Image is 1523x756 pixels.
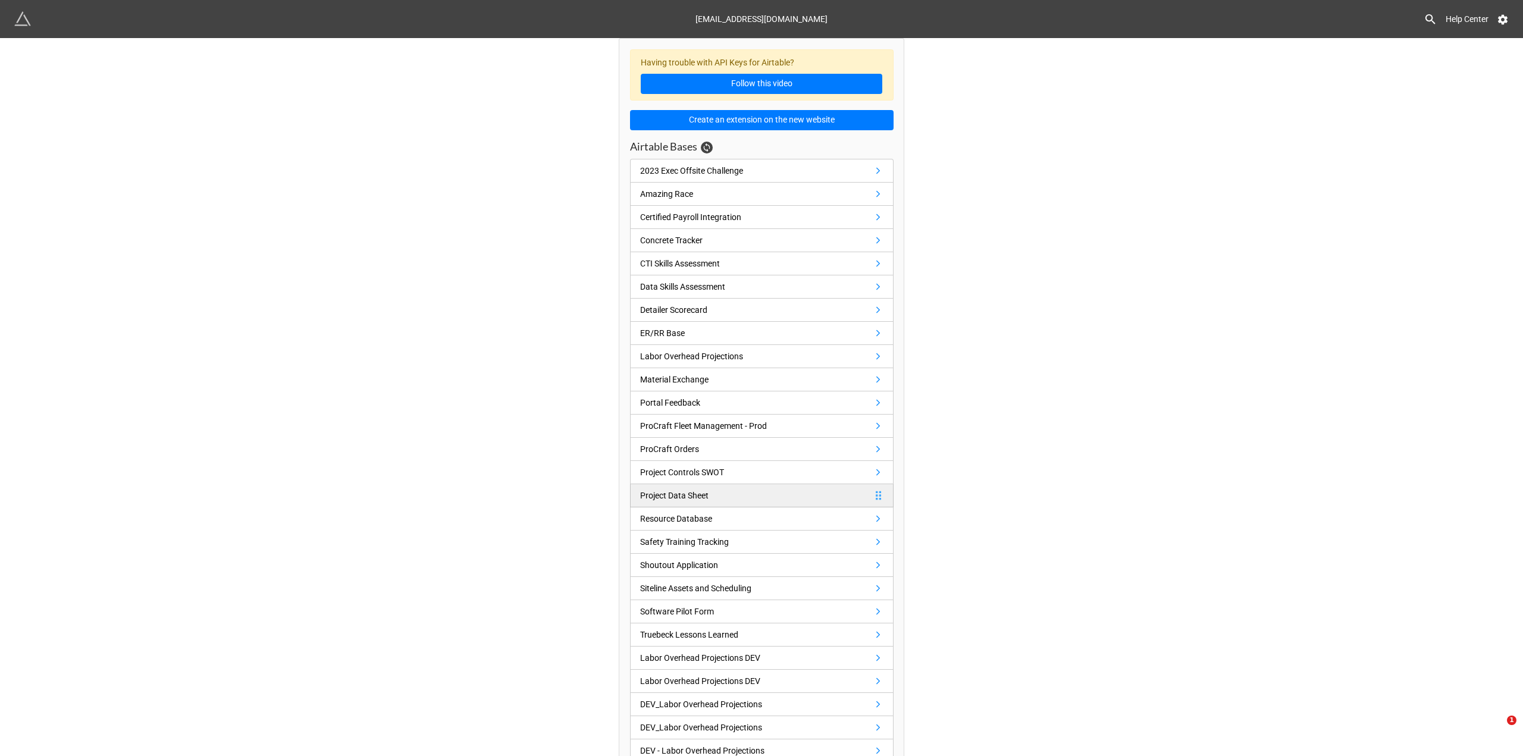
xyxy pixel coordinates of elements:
div: Data Skills Assessment [640,280,725,293]
a: Labor Overhead Projections DEV [630,647,894,670]
a: Software Pilot Form [630,600,894,623]
a: Portal Feedback [630,391,894,415]
div: Having trouble with API Keys for Airtable? [630,49,894,101]
div: CTI Skills Assessment [640,257,720,270]
a: ProCraft Fleet Management - Prod [630,415,894,438]
img: miniextensions-icon.73ae0678.png [14,11,31,27]
button: Create an extension on the new website [630,110,894,130]
div: Project Data Sheet [640,489,709,502]
div: ER/RR Base [640,327,685,340]
a: Amazing Race [630,183,894,206]
a: DEV_Labor Overhead Projections [630,716,894,739]
a: Truebeck Lessons Learned [630,623,894,647]
a: Shoutout Application [630,554,894,577]
div: Detailer Scorecard [640,303,707,316]
div: Software Pilot Form [640,605,714,618]
a: 2023 Exec Offsite Challenge [630,159,894,183]
div: Labor Overhead Projections DEV [640,675,760,688]
a: Labor Overhead Projections [630,345,894,368]
div: Portal Feedback [640,396,700,409]
iframe: Intercom live chat [1483,716,1511,744]
a: Siteline Assets and Scheduling [630,577,894,600]
a: Material Exchange [630,368,894,391]
div: DEV_Labor Overhead Projections [640,698,762,711]
a: Project Controls SWOT [630,461,894,484]
div: Labor Overhead Projections DEV [640,651,760,664]
span: 1 [1507,716,1516,725]
div: Amazing Race [640,187,693,200]
a: ProCraft Orders [630,438,894,461]
div: ProCraft Fleet Management - Prod [640,419,767,432]
a: ER/RR Base [630,322,894,345]
div: Resource Database [640,512,712,525]
div: [EMAIL_ADDRESS][DOMAIN_NAME] [695,8,828,30]
a: Labor Overhead Projections DEV [630,670,894,693]
div: Labor Overhead Projections [640,350,743,363]
div: Concrete Tracker [640,234,703,247]
a: Resource Database [630,507,894,531]
a: Sync Base Structure [701,142,713,153]
a: CTI Skills Assessment [630,252,894,275]
div: 2023 Exec Offsite Challenge [640,164,743,177]
div: Project Controls SWOT [640,466,724,479]
a: DEV_Labor Overhead Projections [630,693,894,716]
div: Safety Training Tracking [640,535,729,548]
div: DEV_Labor Overhead Projections [640,721,762,734]
a: Certified Payroll Integration [630,206,894,229]
div: Truebeck Lessons Learned [640,628,738,641]
div: Material Exchange [640,373,709,386]
a: Project Data Sheet [630,484,894,507]
div: Siteline Assets and Scheduling [640,582,751,595]
a: Concrete Tracker [630,229,894,252]
div: ProCraft Orders [640,443,699,456]
a: Detailer Scorecard [630,299,894,322]
h3: Airtable Bases [630,140,697,153]
a: Data Skills Assessment [630,275,894,299]
div: Certified Payroll Integration [640,211,741,224]
div: Shoutout Application [640,559,718,572]
a: Follow this video [641,74,882,94]
a: Help Center [1437,8,1497,30]
a: Safety Training Tracking [630,531,894,554]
